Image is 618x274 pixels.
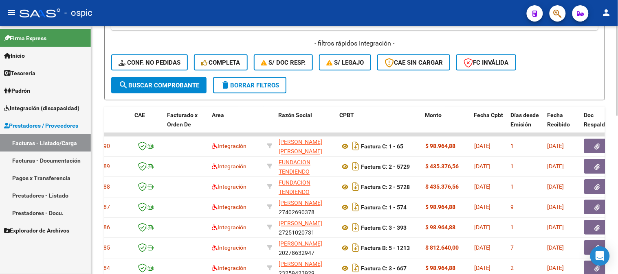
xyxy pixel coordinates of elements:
[279,112,312,119] span: Razón Social
[4,51,25,60] span: Inicio
[474,224,491,231] span: [DATE]
[212,245,246,251] span: Integración
[4,69,35,78] span: Tesorería
[474,112,504,119] span: Fecha Cpbt
[464,59,509,66] span: FC Inválida
[164,107,209,143] datatable-header-cell: Facturado x Orden De
[279,239,333,257] div: 20278632947
[425,204,455,211] strong: $ 98.964,88
[474,163,491,170] span: [DATE]
[350,221,361,234] i: Descargar documento
[548,245,564,251] span: [DATE]
[279,200,322,207] span: [PERSON_NAME]
[212,143,246,150] span: Integración
[425,112,442,119] span: Monto
[474,143,491,150] span: [DATE]
[279,158,333,175] div: 30715605976
[377,54,450,71] button: CAE SIN CARGAR
[474,184,491,190] span: [DATE]
[425,224,455,231] strong: $ 98.964,88
[548,143,564,150] span: [DATE]
[508,107,544,143] datatable-header-cell: Días desde Emisión
[212,224,246,231] span: Integración
[361,204,407,211] strong: Factura C: 1 - 574
[340,112,354,119] span: CPBT
[350,241,361,254] i: Descargar documento
[425,143,455,150] strong: $ 98.964,88
[119,82,199,89] span: Buscar Comprobante
[279,199,333,216] div: 27402690378
[511,245,514,251] span: 7
[279,220,322,227] span: [PERSON_NAME]
[4,86,30,95] span: Padrón
[474,245,491,251] span: [DATE]
[111,77,207,94] button: Buscar Comprobante
[425,184,459,190] strong: $ 435.376,56
[511,224,514,231] span: 1
[4,121,78,130] span: Prestadores / Proveedores
[4,34,46,43] span: Firma Express
[350,180,361,194] i: Descargar documento
[212,163,246,170] span: Integración
[119,59,180,66] span: Conf. no pedidas
[119,80,128,90] mat-icon: search
[261,59,306,66] span: S/ Doc Resp.
[279,159,310,185] span: FUNDACION TENDIENDO PUENTES
[111,54,188,71] button: Conf. no pedidas
[212,112,224,119] span: Area
[511,184,514,190] span: 1
[425,265,455,272] strong: $ 98.964,88
[279,178,333,196] div: 30715605976
[212,265,246,272] span: Integración
[548,184,564,190] span: [DATE]
[111,39,598,48] h4: - filtros rápidos Integración -
[548,204,564,211] span: [DATE]
[548,265,564,272] span: [DATE]
[279,139,322,155] span: [PERSON_NAME] [PERSON_NAME]
[425,245,459,251] strong: $ 812.640,00
[212,184,246,190] span: Integración
[385,59,443,66] span: CAE SIN CARGAR
[361,144,403,150] strong: Factura C: 1 - 65
[326,59,364,66] span: S/ legajo
[425,163,459,170] strong: $ 435.376,56
[194,54,248,71] button: Completa
[201,59,240,66] span: Completa
[511,265,514,272] span: 2
[511,143,514,150] span: 1
[422,107,471,143] datatable-header-cell: Monto
[279,261,322,267] span: [PERSON_NAME]
[254,54,313,71] button: S/ Doc Resp.
[4,104,79,113] span: Integración (discapacidad)
[4,226,69,235] span: Explorador de Archivos
[602,8,611,17] mat-icon: person
[590,246,610,266] div: Open Intercom Messenger
[167,112,198,128] span: Facturado x Orden De
[131,107,164,143] datatable-header-cell: CAE
[319,54,371,71] button: S/ legajo
[350,140,361,153] i: Descargar documento
[511,204,514,211] span: 9
[279,180,310,205] span: FUNDACION TENDIENDO PUENTES
[474,265,491,272] span: [DATE]
[511,163,514,170] span: 1
[279,219,333,236] div: 27251020731
[279,138,333,155] div: 27419478127
[456,54,516,71] button: FC Inválida
[548,163,564,170] span: [DATE]
[361,245,410,252] strong: Factura B: 5 - 1213
[209,107,264,143] datatable-header-cell: Area
[7,8,16,17] mat-icon: menu
[548,224,564,231] span: [DATE]
[220,80,230,90] mat-icon: delete
[90,107,131,143] datatable-header-cell: ID
[361,164,410,170] strong: Factura C: 2 - 5729
[275,107,336,143] datatable-header-cell: Razón Social
[64,4,92,22] span: - ospic
[213,77,286,94] button: Borrar Filtros
[350,201,361,214] i: Descargar documento
[361,184,410,191] strong: Factura C: 2 - 5728
[134,112,145,119] span: CAE
[350,160,361,173] i: Descargar documento
[474,204,491,211] span: [DATE]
